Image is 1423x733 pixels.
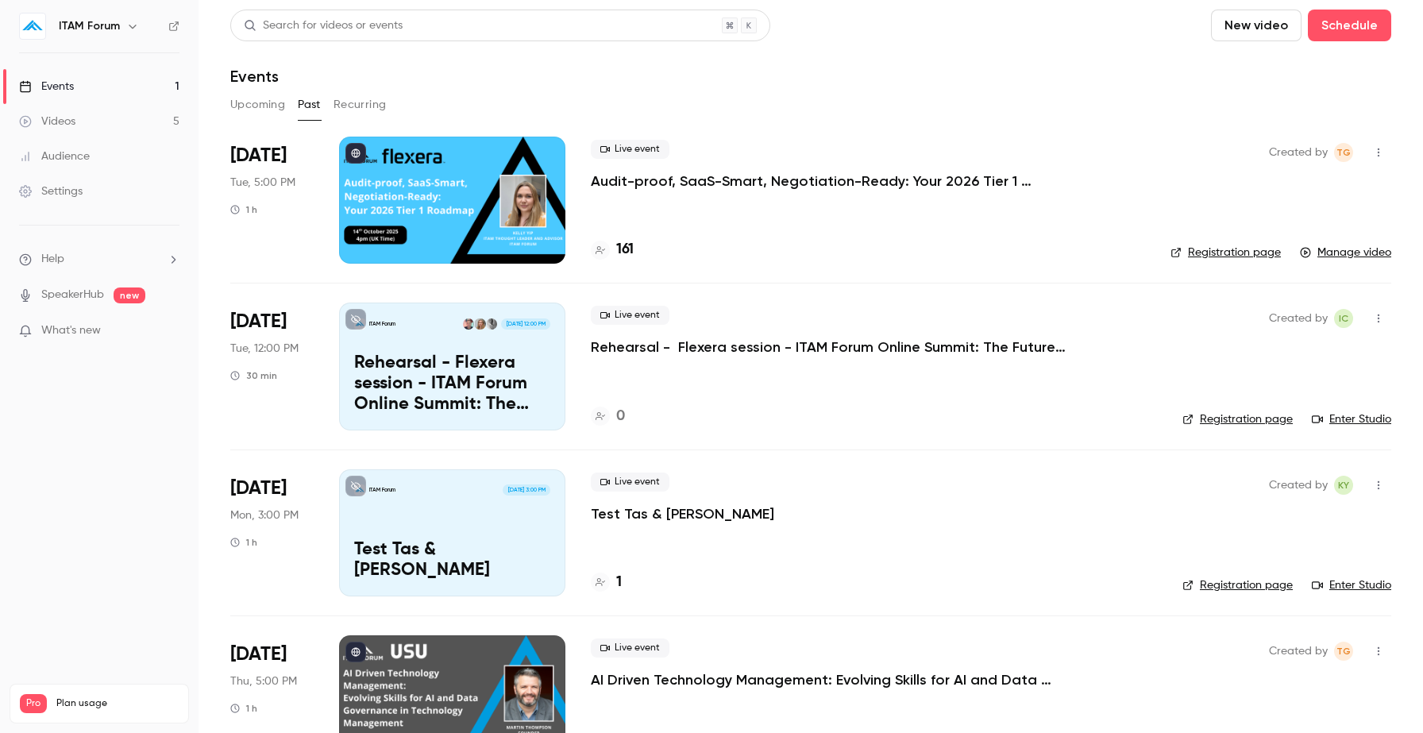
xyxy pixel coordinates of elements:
[616,572,622,593] h4: 1
[501,318,550,330] span: [DATE] 12:00 PM
[230,507,299,523] span: Mon, 3:00 PM
[1336,642,1351,661] span: TG
[41,322,101,339] span: What's new
[1334,143,1353,162] span: Tasveer Gola
[1211,10,1302,41] button: New video
[230,536,257,549] div: 1 h
[230,203,257,216] div: 1 h
[20,694,47,713] span: Pro
[230,92,285,118] button: Upcoming
[463,318,474,330] img: Leigh Martin
[1269,309,1328,328] span: Created by
[1269,476,1328,495] span: Created by
[230,137,314,264] div: Oct 14 Tue, 4:00 PM (Europe/London)
[230,476,287,501] span: [DATE]
[19,149,90,164] div: Audience
[1334,309,1353,328] span: Iva Ceronio
[1269,642,1328,661] span: Created by
[1308,10,1391,41] button: Schedule
[230,309,287,334] span: [DATE]
[114,287,145,303] span: new
[230,702,257,715] div: 1 h
[503,484,550,496] span: [DATE] 3:00 PM
[19,79,74,95] div: Events
[616,239,634,260] h4: 161
[1269,143,1328,162] span: Created by
[591,670,1067,689] a: AI Driven Technology Management: Evolving Skills for AI and Data Governance in Technology Management
[591,406,625,427] a: 0
[616,406,625,427] h4: 0
[369,320,395,328] p: ITAM Forum
[1300,245,1391,260] a: Manage video
[1338,476,1349,495] span: KY
[298,92,321,118] button: Past
[19,183,83,199] div: Settings
[230,143,287,168] span: [DATE]
[486,318,497,330] img: Gary McAllister
[1182,411,1293,427] a: Registration page
[591,504,774,523] a: Test Tas & [PERSON_NAME]
[339,303,565,430] a: Rehearsal - Flexera session - ITAM Forum Online Summit: The Future of AI in IT Asset Management, ...
[354,540,550,581] p: Test Tas & [PERSON_NAME]
[230,67,279,86] h1: Events
[1182,577,1293,593] a: Registration page
[591,338,1067,357] a: Rehearsal - Flexera session - ITAM Forum Online Summit: The Future of AI in IT Asset Management, ...
[591,140,669,159] span: Live event
[59,18,120,34] h6: ITAM Forum
[591,473,669,492] span: Live event
[230,175,295,191] span: Tue, 5:00 PM
[339,469,565,596] a: Test Tas & KellyITAM Forum[DATE] 3:00 PMTest Tas & [PERSON_NAME]
[334,92,387,118] button: Recurring
[591,572,622,593] a: 1
[41,287,104,303] a: SpeakerHub
[474,318,485,330] img: Kelly Yip
[230,369,277,382] div: 30 min
[19,114,75,129] div: Videos
[230,341,299,357] span: Tue, 12:00 PM
[56,697,179,710] span: Plan usage
[230,303,314,430] div: Oct 14 Tue, 11:00 AM (Europe/London)
[591,172,1067,191] a: Audit-proof, SaaS-Smart, Negotiation-Ready: Your 2026 Tier 1 Roadmap
[230,469,314,596] div: Oct 13 Mon, 2:00 PM (Europe/London)
[230,673,297,689] span: Thu, 5:00 PM
[1170,245,1281,260] a: Registration page
[591,638,669,658] span: Live event
[19,251,179,268] li: help-dropdown-opener
[41,251,64,268] span: Help
[20,14,45,39] img: ITAM Forum
[591,306,669,325] span: Live event
[354,353,550,415] p: Rehearsal - Flexera session - ITAM Forum Online Summit: The Future of AI in IT Asset Management, ...
[591,239,634,260] a: 161
[230,642,287,667] span: [DATE]
[1312,577,1391,593] a: Enter Studio
[244,17,403,34] div: Search for videos or events
[1334,642,1353,661] span: Tasveer Gola
[1334,476,1353,495] span: Kelly Yip
[369,486,395,494] p: ITAM Forum
[1312,411,1391,427] a: Enter Studio
[1339,309,1348,328] span: IC
[160,324,179,338] iframe: Noticeable Trigger
[1336,143,1351,162] span: TG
